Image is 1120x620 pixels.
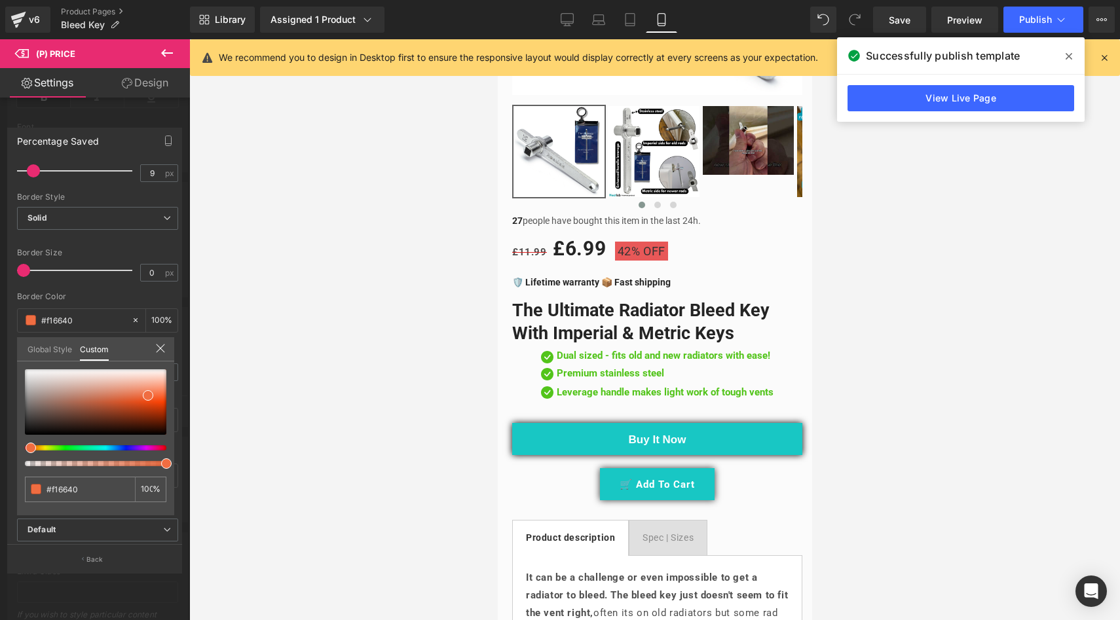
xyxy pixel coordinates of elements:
[26,11,43,28] div: v6
[190,7,255,33] a: New Library
[61,7,190,17] a: Product Pages
[866,48,1020,64] span: Successfully publish template
[47,483,130,496] input: Color
[947,13,982,27] span: Preview
[889,13,910,27] span: Save
[1075,575,1107,607] div: Open Intercom Messenger
[848,85,1074,111] a: View Live Page
[215,14,246,26] span: Library
[810,7,836,33] button: Undo
[36,48,75,59] span: (P) Price
[1003,7,1083,33] button: Publish
[583,7,614,33] a: Laptop
[98,68,193,98] a: Design
[646,7,677,33] a: Mobile
[551,7,583,33] a: Desktop
[1089,7,1115,33] button: More
[219,50,818,65] p: We recommend you to design in Desktop first to ensure the responsive layout would display correct...
[271,13,374,26] div: Assigned 1 Product
[61,20,105,30] span: Bleed Key
[931,7,998,33] a: Preview
[1019,14,1052,25] span: Publish
[614,7,646,33] a: Tablet
[28,337,72,359] a: Global Style
[135,477,166,502] div: %
[80,337,109,361] a: Custom
[5,7,50,33] a: v6
[842,7,868,33] button: Redo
